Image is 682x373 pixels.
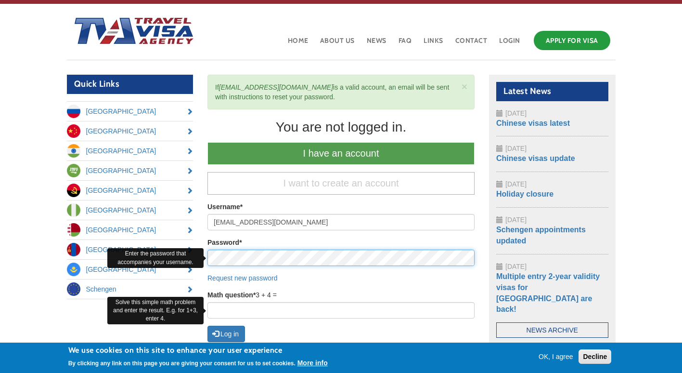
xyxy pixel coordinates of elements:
[454,28,489,60] a: Contact
[505,180,527,188] span: [DATE]
[534,31,610,50] a: Apply for Visa
[67,121,193,141] a: [GEOGRAPHIC_DATA]
[535,352,577,361] button: OK, I agree
[287,28,309,60] a: Home
[67,181,193,200] a: [GEOGRAPHIC_DATA]
[67,240,193,259] a: [GEOGRAPHIC_DATA]
[107,297,204,324] div: Solve this simple math problem and enter the result. E.g. for 1+3, enter 4.
[496,226,586,245] a: Schengen appointments updated
[207,142,475,165] a: I have an account
[498,28,521,60] a: Login
[219,83,333,91] em: [EMAIL_ADDRESS][DOMAIN_NAME]
[68,360,296,367] p: By clicking any link on this page you are giving your consent for us to set cookies.
[496,190,553,198] a: Holiday closure
[207,172,475,195] a: I want to create an account
[67,141,193,160] a: [GEOGRAPHIC_DATA]
[67,102,193,121] a: [GEOGRAPHIC_DATA]
[505,145,527,152] span: [DATE]
[505,216,527,224] span: [DATE]
[67,200,193,220] a: [GEOGRAPHIC_DATA]
[207,238,242,247] label: Password
[68,345,328,356] h2: We use cookies on this site to enhance your user experience
[67,220,193,240] a: [GEOGRAPHIC_DATA]
[207,290,256,300] label: Math question
[67,8,195,56] img: Home
[496,322,608,338] a: News Archive
[496,82,608,101] h2: Latest News
[423,28,444,60] a: Links
[297,358,328,368] button: More info
[462,81,467,92] a: ×
[107,248,204,267] div: Enter the password that accompanies your username.
[366,28,387,60] a: News
[253,291,256,299] span: This field is required.
[207,202,243,212] label: Username
[67,280,193,299] a: Schengen
[496,119,570,127] a: Chinese visas latest
[579,349,611,364] button: Decline
[207,274,278,282] a: Request new password
[240,203,243,211] span: This field is required.
[496,154,575,162] a: Chinese visas update
[239,239,242,246] span: This field is required.
[505,263,527,270] span: [DATE]
[505,109,527,117] span: [DATE]
[207,75,475,109] div: If is a valid account, an email will be sent with instructions to reset your password.
[67,260,193,279] a: [GEOGRAPHIC_DATA]
[207,290,475,319] div: 3 + 4 =
[398,28,413,60] a: FAQ
[207,326,245,342] button: Log in
[319,28,356,60] a: About Us
[67,161,193,180] a: [GEOGRAPHIC_DATA]
[207,119,475,135] div: You are not logged in.
[496,272,600,314] a: Multiple entry 2-year validity visas for [GEOGRAPHIC_DATA] are back!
